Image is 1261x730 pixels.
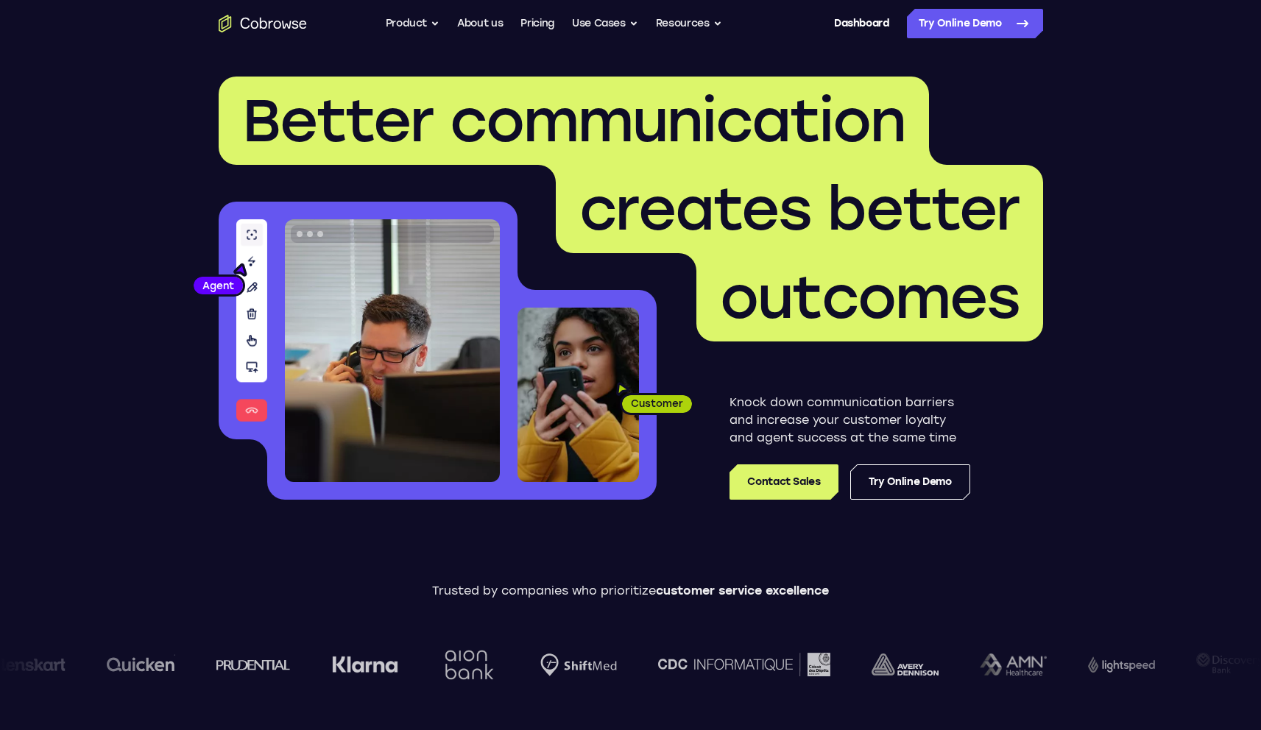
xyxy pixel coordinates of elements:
a: Dashboard [834,9,889,38]
img: prudential [172,659,246,670]
img: A customer holding their phone [518,308,639,482]
span: creates better [579,174,1020,244]
img: CDC Informatique [613,653,785,676]
span: customer service excellence [656,584,829,598]
button: Resources [656,9,722,38]
img: Lightspeed [1043,656,1110,672]
a: Go to the home page [219,15,307,32]
img: Klarna [287,656,353,673]
span: Better communication [242,85,905,156]
img: avery-dennison [827,653,894,676]
img: Shiftmed [495,653,572,676]
a: Pricing [520,9,554,38]
p: Knock down communication barriers and increase your customer loyalty and agent success at the sam... [730,394,970,447]
a: About us [457,9,503,38]
img: Aion Bank [395,635,454,695]
img: A customer support agent talking on the phone [285,219,500,482]
button: Use Cases [572,9,638,38]
a: Try Online Demo [907,9,1043,38]
span: outcomes [720,262,1020,333]
a: Contact Sales [730,464,838,500]
img: AMN Healthcare [935,653,1002,676]
button: Product [386,9,440,38]
a: Try Online Demo [850,464,970,500]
